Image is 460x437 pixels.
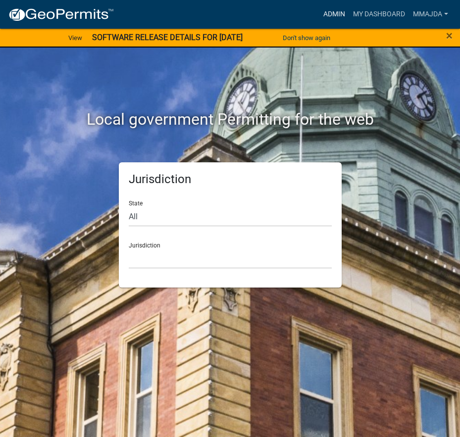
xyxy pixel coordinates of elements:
a: mmajda [409,5,452,24]
span: × [446,29,453,43]
button: Close [446,30,453,42]
a: View [64,30,86,46]
h5: Jurisdiction [129,172,332,187]
a: Admin [319,5,349,24]
button: Don't show again [279,30,334,46]
a: My Dashboard [349,5,409,24]
h2: Local government Permitting for the web [59,110,401,129]
strong: SOFTWARE RELEASE DETAILS FOR [DATE] [92,33,243,42]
